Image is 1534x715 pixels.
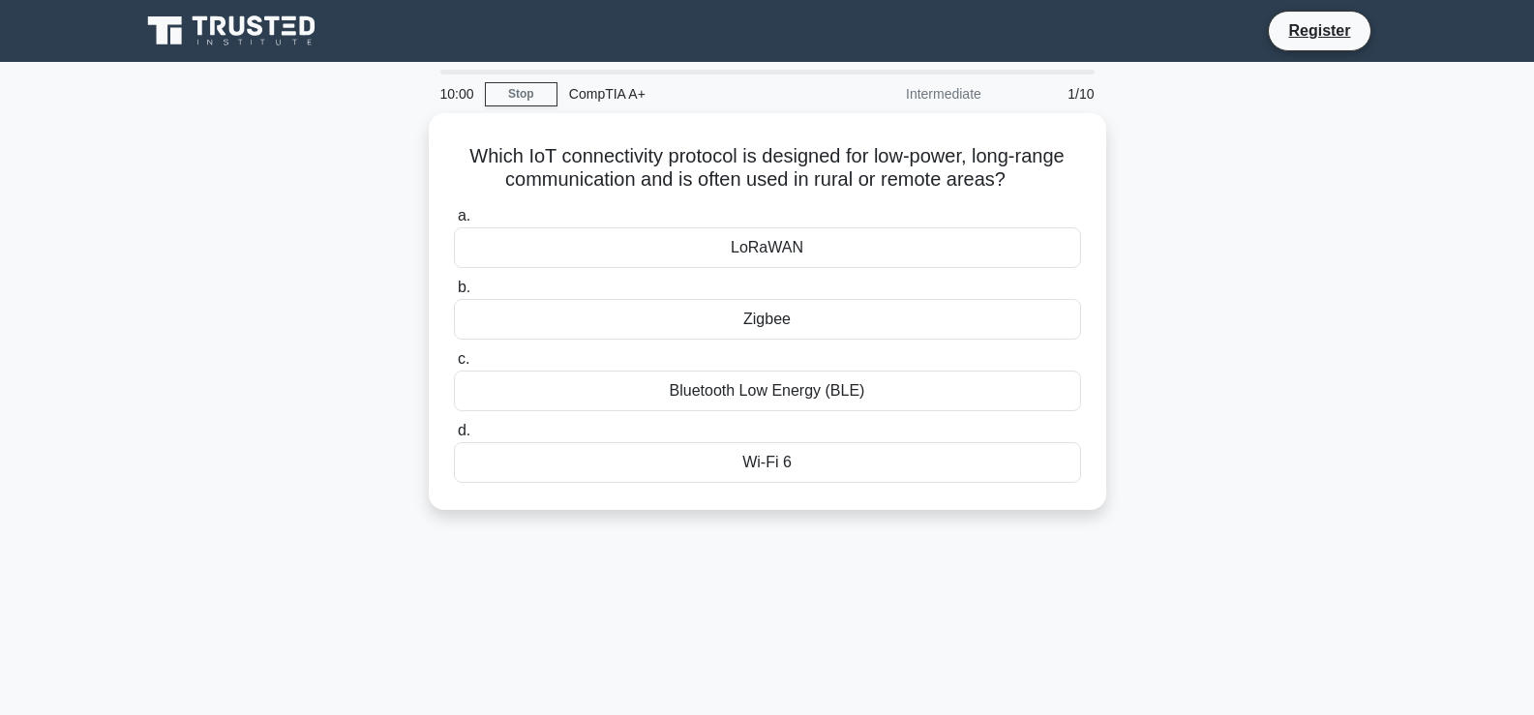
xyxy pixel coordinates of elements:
[429,74,485,113] div: 10:00
[458,207,470,223] span: a.
[458,350,469,367] span: c.
[454,227,1081,268] div: LoRaWAN
[1277,18,1362,43] a: Register
[454,442,1081,483] div: Wi-Fi 6
[454,299,1081,340] div: Zigbee
[824,74,993,113] div: Intermediate
[458,279,470,295] span: b.
[452,144,1083,193] h5: Which IoT connectivity protocol is designed for low-power, long-range communication and is often ...
[454,371,1081,411] div: Bluetooth Low Energy (BLE)
[485,82,557,106] a: Stop
[557,74,824,113] div: CompTIA A+
[458,422,470,438] span: d.
[993,74,1106,113] div: 1/10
